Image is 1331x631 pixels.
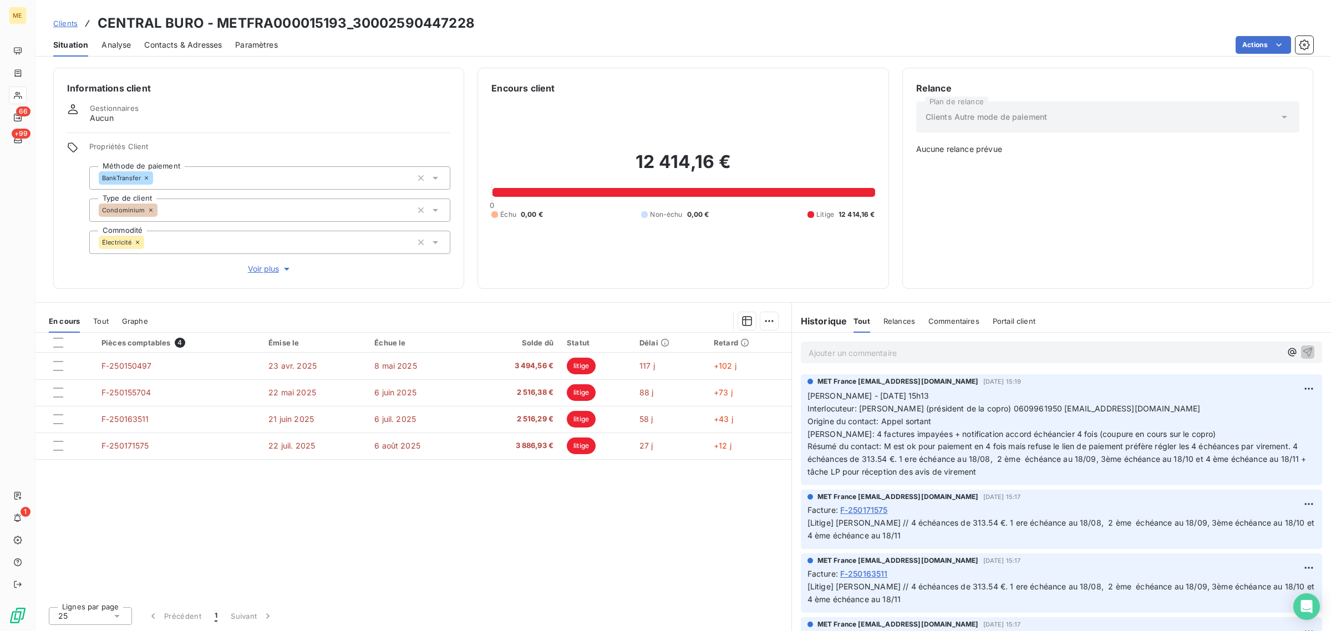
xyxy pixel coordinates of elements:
[101,338,255,348] div: Pièces comptables
[650,210,682,220] span: Non-échu
[491,82,555,95] h6: Encours client
[268,361,317,370] span: 23 avr. 2025
[9,131,26,149] a: +99
[993,317,1035,325] span: Portail client
[714,388,733,397] span: +73 j
[21,507,31,517] span: 1
[817,376,979,386] span: MET France [EMAIL_ADDRESS][DOMAIN_NAME]
[89,142,450,157] span: Propriétés Client
[983,557,1021,564] span: [DATE] 15:17
[816,210,834,220] span: Litige
[9,607,27,624] img: Logo LeanPay
[639,388,654,397] span: 88 j
[1236,36,1291,54] button: Actions
[521,210,543,220] span: 0,00 €
[807,568,838,579] span: Facture :
[1293,593,1320,620] div: Open Intercom Messenger
[817,619,979,629] span: MET France [EMAIL_ADDRESS][DOMAIN_NAME]
[639,441,653,450] span: 27 j
[101,414,149,424] span: F-250163511
[49,317,80,325] span: En cours
[476,360,553,372] span: 3 494,56 €
[639,361,655,370] span: 117 j
[101,39,131,50] span: Analyse
[144,39,222,50] span: Contacts & Adresses
[567,384,596,401] span: litige
[102,175,141,181] span: BankTransfer
[567,358,596,374] span: litige
[268,338,361,347] div: Émise le
[53,19,78,28] span: Clients
[840,568,888,579] span: F-250163511
[916,82,1299,95] h6: Relance
[67,82,450,95] h6: Informations client
[175,338,185,348] span: 4
[268,441,315,450] span: 22 juil. 2025
[476,414,553,425] span: 2 516,29 €
[374,338,463,347] div: Échue le
[817,492,979,502] span: MET France [EMAIL_ADDRESS][DOMAIN_NAME]
[102,207,145,213] span: Condominium
[9,109,26,126] a: 66
[58,610,68,622] span: 25
[374,361,417,370] span: 8 mai 2025
[101,388,151,397] span: F-250155704
[854,317,870,325] span: Tout
[122,317,148,325] span: Graphe
[374,388,416,397] span: 6 juin 2025
[101,361,152,370] span: F-250150497
[807,518,1317,540] span: [Litige] [PERSON_NAME] // 4 échéances de 313.54 €. 1 ere échéance au 18/08, 2 ème échéance au 18/...
[235,39,278,50] span: Paramètres
[12,129,31,139] span: +99
[102,239,132,246] span: Électricité
[215,610,217,622] span: 1
[687,210,709,220] span: 0,00 €
[141,604,208,628] button: Précédent
[93,317,109,325] span: Tout
[53,18,78,29] a: Clients
[476,440,553,451] span: 3 886,93 €
[839,210,875,220] span: 12 414,16 €
[926,111,1048,123] span: Clients Autre mode de paiement
[53,39,88,50] span: Situation
[101,441,149,450] span: F-250171575
[840,504,888,516] span: F-250171575
[792,314,847,328] h6: Historique
[248,263,292,274] span: Voir plus
[883,317,915,325] span: Relances
[224,604,280,628] button: Suivant
[567,411,596,428] span: litige
[928,317,979,325] span: Commentaires
[639,338,700,347] div: Délai
[476,387,553,398] span: 2 516,38 €
[983,621,1021,628] span: [DATE] 15:17
[639,414,653,424] span: 58 j
[567,437,596,454] span: litige
[916,144,1299,155] span: Aucune relance prévue
[807,582,1317,604] span: [Litige] [PERSON_NAME] // 4 échéances de 313.54 €. 1 ere échéance au 18/08, 2 ème échéance au 18/...
[374,414,416,424] span: 6 juil. 2025
[89,263,450,275] button: Voir plus
[714,338,785,347] div: Retard
[90,113,114,124] span: Aucun
[983,378,1022,385] span: [DATE] 15:19
[90,104,139,113] span: Gestionnaires
[714,414,733,424] span: +43 j
[16,106,31,116] span: 66
[144,237,153,247] input: Ajouter une valeur
[500,210,516,220] span: Échu
[153,173,162,183] input: Ajouter une valeur
[567,338,626,347] div: Statut
[983,493,1021,500] span: [DATE] 15:17
[491,151,875,184] h2: 12 414,16 €
[98,13,475,33] h3: CENTRAL BURO - METFRA000015193_30002590447228
[9,7,27,24] div: ME
[490,201,494,210] span: 0
[158,205,166,215] input: Ajouter une valeur
[374,441,420,450] span: 6 août 2025
[268,388,316,397] span: 22 mai 2025
[807,391,1309,476] span: [PERSON_NAME] - [DATE] 15h13 Interlocuteur: [PERSON_NAME] (président de la copro) 0609961950 [EMA...
[268,414,314,424] span: 21 juin 2025
[714,441,731,450] span: +12 j
[817,556,979,566] span: MET France [EMAIL_ADDRESS][DOMAIN_NAME]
